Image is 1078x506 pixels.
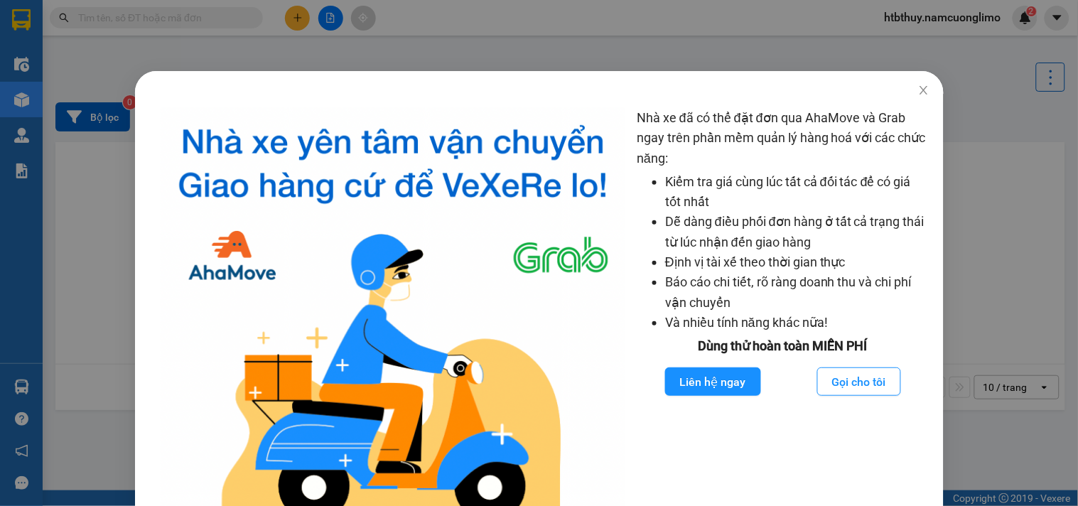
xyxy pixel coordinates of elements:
[665,212,929,252] li: Dễ dàng điều phối đơn hàng ở tất cả trạng thái từ lúc nhận đến giao hàng
[664,367,760,396] button: Liên hệ ngay
[665,172,929,212] li: Kiểm tra giá cùng lúc tất cả đối tác để có giá tốt nhất
[637,336,929,356] div: Dùng thử hoàn toàn MIỄN PHÍ
[817,367,901,396] button: Gọi cho tôi
[832,373,886,391] span: Gọi cho tôi
[665,313,929,333] li: Và nhiều tính năng khác nữa!
[665,252,929,272] li: Định vị tài xế theo thời gian thực
[917,85,929,96] span: close
[903,71,943,111] button: Close
[665,272,929,313] li: Báo cáo chi tiết, rõ ràng doanh thu và chi phí vận chuyển
[679,373,745,391] span: Liên hệ ngay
